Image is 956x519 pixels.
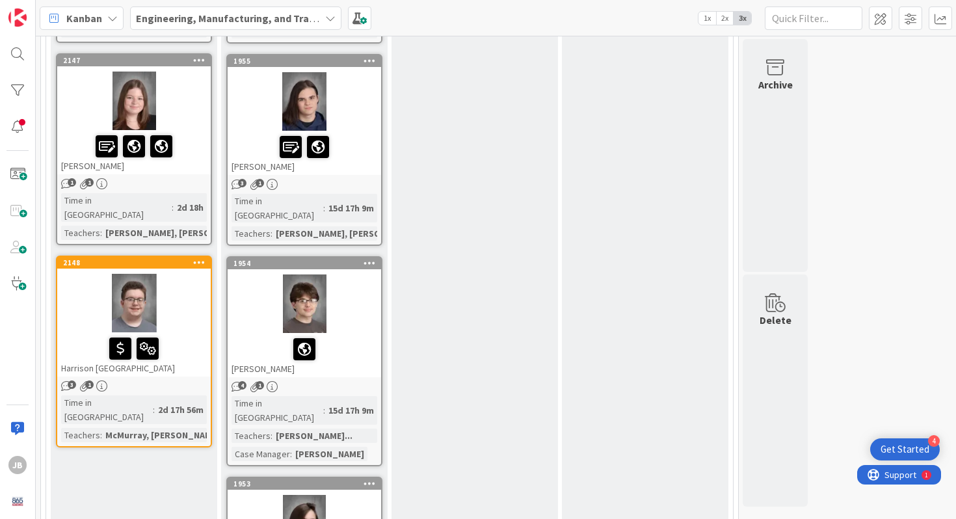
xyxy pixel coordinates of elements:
[292,447,367,461] div: [PERSON_NAME]
[68,178,76,187] span: 1
[66,10,102,26] span: Kanban
[85,178,94,187] span: 1
[228,55,381,175] div: 1955[PERSON_NAME]
[325,201,377,215] div: 15d 17h 9m
[233,259,381,268] div: 1954
[57,257,211,269] div: 2148
[155,403,207,417] div: 2d 17h 56m
[63,258,211,267] div: 2148
[102,428,240,442] div: McMurray, [PERSON_NAME], L...
[232,429,271,443] div: Teachers
[61,428,100,442] div: Teachers
[271,226,272,241] span: :
[325,403,377,418] div: 15d 17h 9m
[716,12,734,25] span: 2x
[238,179,246,187] span: 3
[68,380,76,389] span: 3
[323,201,325,215] span: :
[8,456,27,474] div: JB
[56,256,212,447] a: 2148Harrison [GEOGRAPHIC_DATA]Time in [GEOGRAPHIC_DATA]:2d 17h 56mTeachers:McMurray, [PERSON_NAME...
[8,8,27,27] img: Visit kanbanzone.com
[758,77,793,92] div: Archive
[174,200,207,215] div: 2d 18h
[228,258,381,269] div: 1954
[698,12,716,25] span: 1x
[232,194,323,222] div: Time in [GEOGRAPHIC_DATA]
[256,179,264,187] span: 1
[765,7,862,30] input: Quick Filter...
[226,256,382,466] a: 1954[PERSON_NAME]Time in [GEOGRAPHIC_DATA]:15d 17h 9mTeachers:[PERSON_NAME]...Case Manager:[PERSO...
[233,57,381,66] div: 1955
[928,435,940,447] div: 4
[232,226,271,241] div: Teachers
[57,332,211,377] div: Harrison [GEOGRAPHIC_DATA]
[760,312,791,328] div: Delete
[57,257,211,377] div: 2148Harrison [GEOGRAPHIC_DATA]
[233,479,381,488] div: 1953
[102,226,259,240] div: [PERSON_NAME], [PERSON_NAME]...
[57,55,211,66] div: 2147
[271,429,272,443] span: :
[228,478,381,490] div: 1953
[228,55,381,67] div: 1955
[61,395,153,424] div: Time in [GEOGRAPHIC_DATA]
[232,396,323,425] div: Time in [GEOGRAPHIC_DATA]
[272,429,356,443] div: [PERSON_NAME]...
[61,226,100,240] div: Teachers
[57,130,211,174] div: [PERSON_NAME]
[100,226,102,240] span: :
[228,333,381,377] div: [PERSON_NAME]
[272,226,446,241] div: [PERSON_NAME], [PERSON_NAME], We...
[228,131,381,175] div: [PERSON_NAME]
[27,2,59,18] span: Support
[238,381,246,390] span: 4
[323,403,325,418] span: :
[734,12,751,25] span: 3x
[172,200,174,215] span: :
[232,447,290,461] div: Case Manager
[136,12,366,25] b: Engineering, Manufacturing, and Transportation
[68,5,71,16] div: 1
[56,53,212,245] a: 2147[PERSON_NAME]Time in [GEOGRAPHIC_DATA]:2d 18hTeachers:[PERSON_NAME], [PERSON_NAME]...
[8,492,27,511] img: avatar
[153,403,155,417] span: :
[881,443,929,456] div: Get Started
[228,258,381,377] div: 1954[PERSON_NAME]
[226,54,382,246] a: 1955[PERSON_NAME]Time in [GEOGRAPHIC_DATA]:15d 17h 9mTeachers:[PERSON_NAME], [PERSON_NAME], We...
[870,438,940,460] div: Open Get Started checklist, remaining modules: 4
[290,447,292,461] span: :
[61,193,172,222] div: Time in [GEOGRAPHIC_DATA]
[85,380,94,389] span: 1
[100,428,102,442] span: :
[256,381,264,390] span: 1
[57,55,211,174] div: 2147[PERSON_NAME]
[63,56,211,65] div: 2147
